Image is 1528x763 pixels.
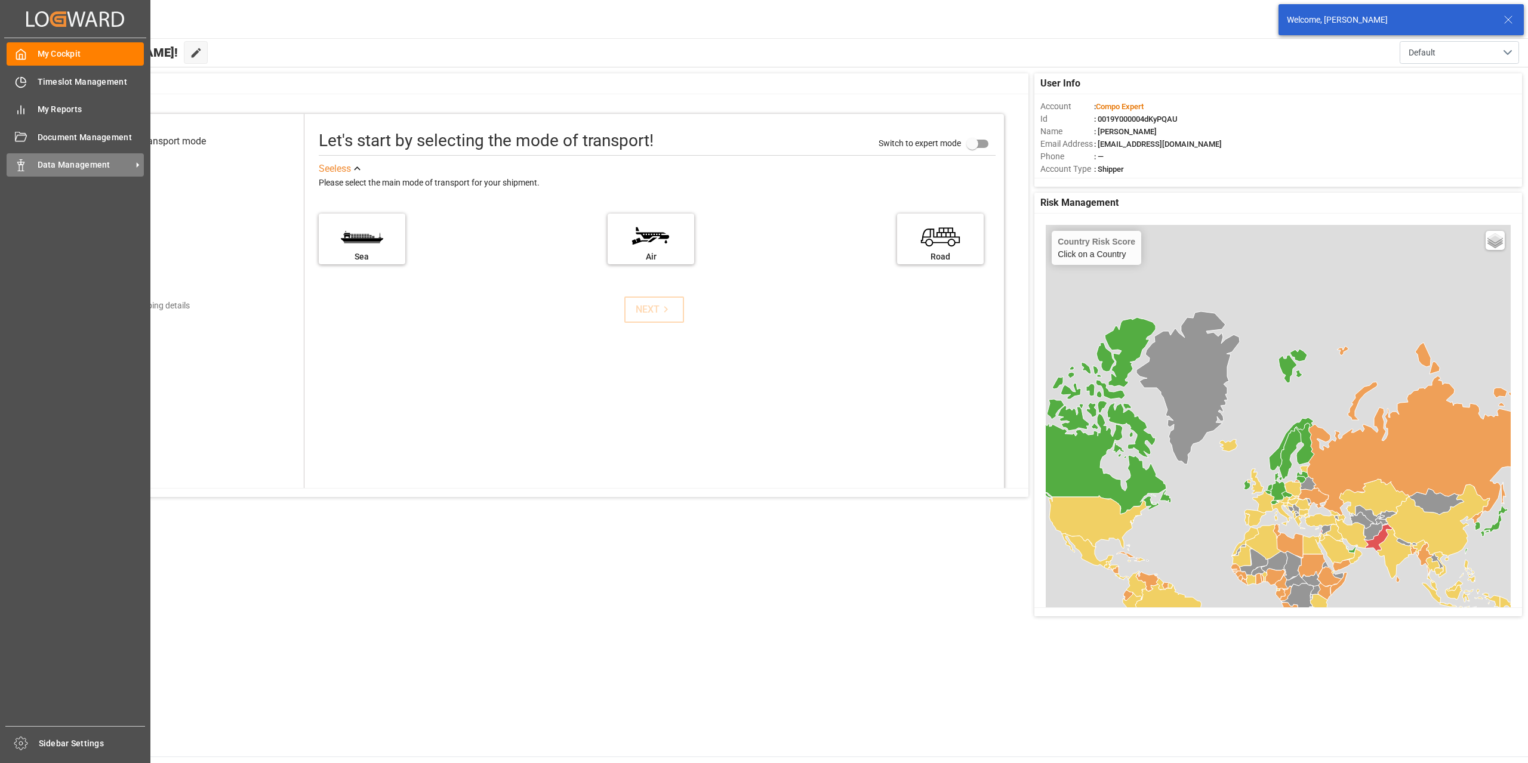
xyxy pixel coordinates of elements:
span: Risk Management [1040,196,1119,210]
button: NEXT [624,296,684,323]
span: Id [1040,113,1094,125]
span: Sidebar Settings [39,737,146,750]
span: : [1094,102,1144,111]
div: Please select the main mode of transport for your shipment. [319,176,996,190]
span: Account [1040,100,1094,113]
span: : — [1094,152,1104,161]
span: User Info [1040,76,1080,91]
span: Timeslot Management [38,76,144,88]
span: Document Management [38,131,144,144]
div: Select transport mode [113,134,206,149]
a: Layers [1486,231,1505,250]
span: Name [1040,125,1094,138]
div: Welcome, [PERSON_NAME] [1287,14,1492,26]
span: Email Address [1040,138,1094,150]
span: My Reports [38,103,144,116]
div: See less [319,162,351,176]
span: Account Type [1040,163,1094,175]
span: : 0019Y000004dKyPQAU [1094,115,1178,123]
div: Road [903,251,978,263]
span: Data Management [38,159,132,171]
span: Compo Expert [1096,102,1144,111]
div: Add shipping details [115,299,190,312]
div: Air [614,251,688,263]
div: NEXT [636,302,672,317]
span: : Shipper [1094,165,1124,174]
span: Switch to expert mode [879,138,961,148]
a: My Cockpit [7,42,144,66]
h4: Country Risk Score [1058,237,1135,246]
div: Sea [325,251,399,263]
span: My Cockpit [38,48,144,60]
a: Timeslot Management [7,70,144,93]
span: Default [1409,47,1435,59]
button: open menu [1400,41,1519,64]
span: : [EMAIL_ADDRESS][DOMAIN_NAME] [1094,140,1222,149]
span: Phone [1040,150,1094,163]
span: : [PERSON_NAME] [1094,127,1157,136]
div: Let's start by selecting the mode of transport! [319,128,654,153]
div: Click on a Country [1058,237,1135,259]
